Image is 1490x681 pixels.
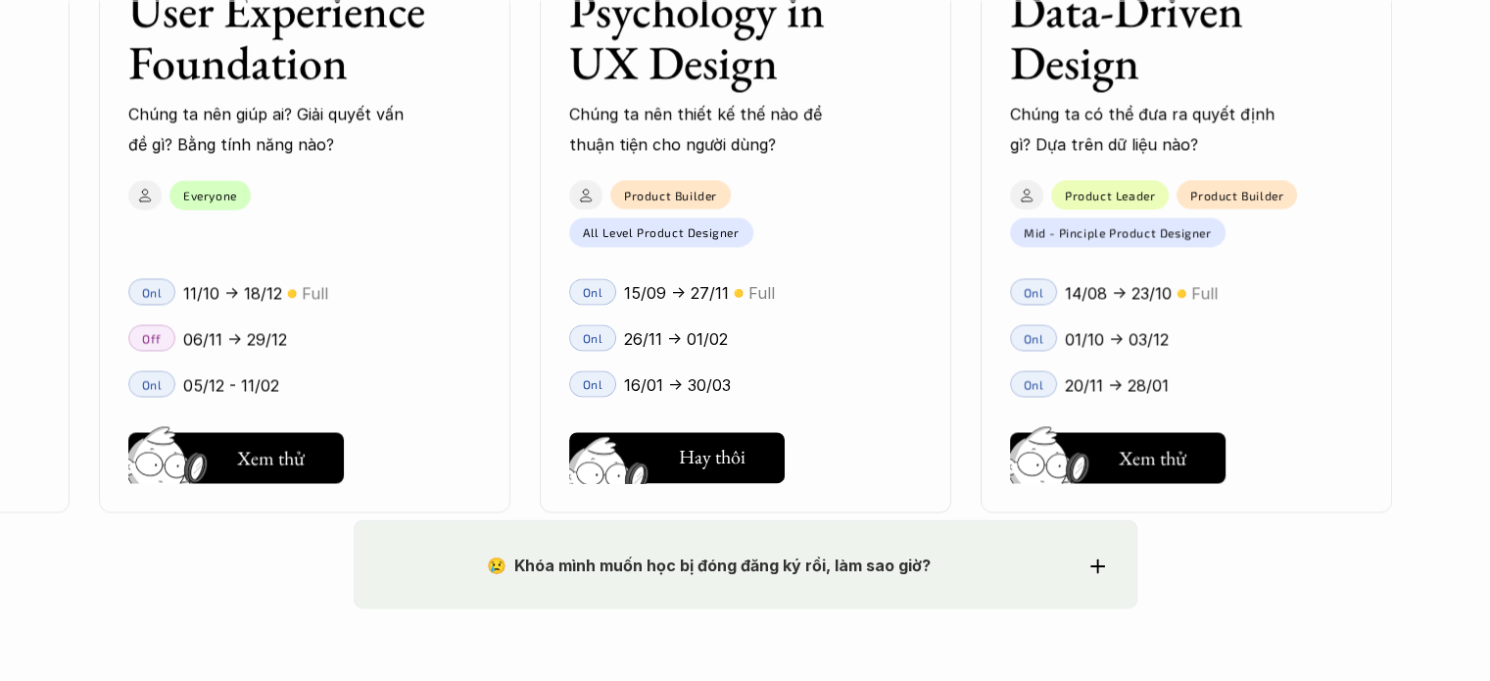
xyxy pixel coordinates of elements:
[1065,278,1172,308] p: 14/08 -> 23/10
[1177,286,1186,301] p: 🟡
[1010,424,1226,483] a: Xem thử
[748,278,775,308] p: Full
[128,432,344,483] button: Xem thử
[77,319,93,333] strong: 03
[624,278,729,308] p: 15/09 -> 27/11
[183,370,279,400] p: 05/12 - 11/02
[583,285,603,299] p: Onl
[302,278,328,308] p: Full
[287,286,297,301] p: 🟡
[487,556,931,575] strong: 😢 Khóa mình muốn học bị đóng đăng ký rồi, làm sao giờ?
[734,286,744,301] p: 🟡
[569,100,853,160] p: Chúng ta nên thiết kế thế nào để thuận tiện cho người dùng?
[583,225,740,239] p: All Level Product Designer
[624,370,731,400] p: 16/01 -> 30/03
[183,188,237,202] p: Everyone
[1024,331,1044,345] p: Onl
[679,442,745,469] h5: Hay thôi
[624,188,717,202] p: Product Builder
[583,377,603,391] p: Onl
[569,432,785,483] button: Hay thôi
[1119,444,1186,471] h5: Xem thử
[1024,285,1044,299] p: Onl
[237,444,305,471] h5: Xem thử
[1190,188,1283,202] p: Product Builder
[583,331,603,345] p: Onl
[569,424,785,483] a: Hay thôi
[1065,370,1169,400] p: 20/11 -> 28/01
[1024,377,1044,391] p: Onl
[1024,225,1212,239] p: Mid - Pinciple Product Designer
[1065,188,1155,202] p: Product Leader
[128,100,412,160] p: Chúng ta nên giúp ai? Giải quyết vấn đề gì? Bằng tính năng nào?
[1010,432,1226,483] button: Xem thử
[1191,278,1218,308] p: Full
[183,324,287,354] p: 06/11 -> 29/12
[1065,324,1169,354] p: 01/10 -> 03/12
[624,324,728,354] p: 26/11 -> 01/02
[20,315,113,338] a: 03
[1010,100,1294,160] p: Chúng ta có thể đưa ra quyết định gì? Dựa trên dữ liệu nào?
[183,278,282,308] p: 11/10 -> 18/12
[128,424,344,483] a: Xem thử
